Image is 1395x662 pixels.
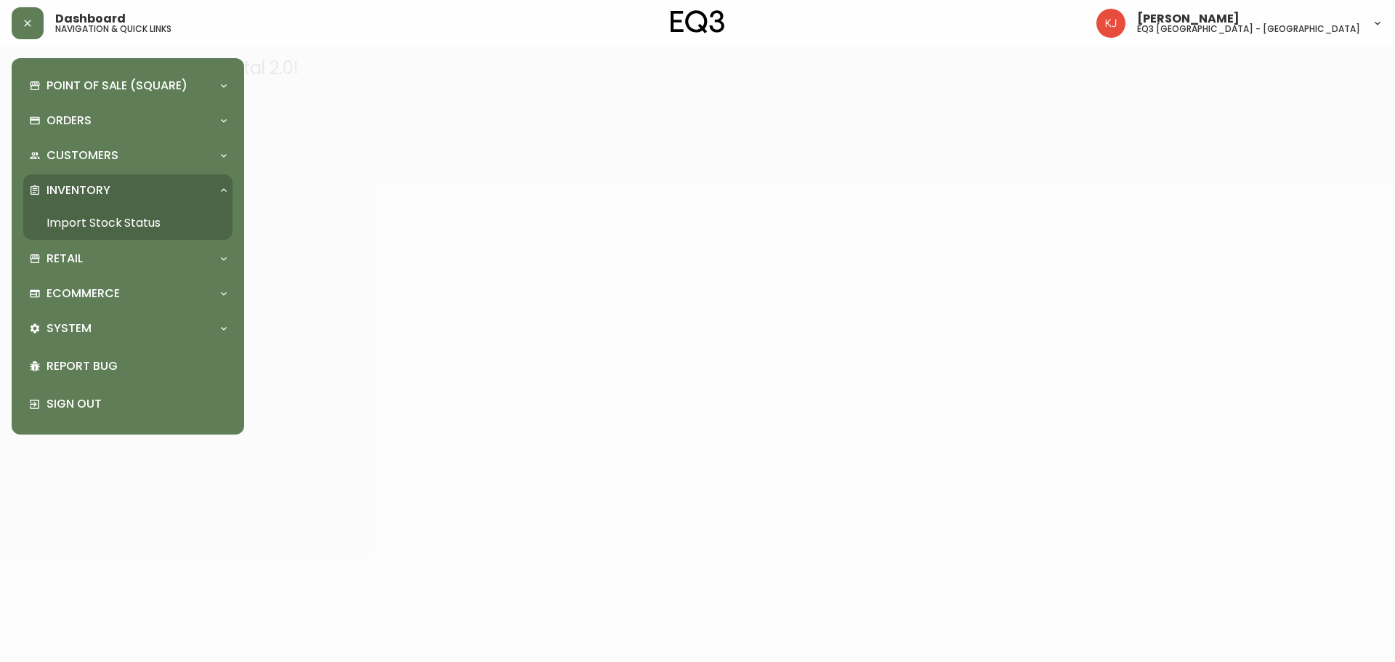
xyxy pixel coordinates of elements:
p: Retail [46,251,83,267]
p: Ecommerce [46,286,120,302]
span: Dashboard [55,13,126,25]
p: Report Bug [46,358,227,374]
div: Inventory [23,174,232,206]
div: Point of Sale (Square) [23,70,232,102]
div: Report Bug [23,347,232,385]
h5: navigation & quick links [55,25,171,33]
div: Orders [23,105,232,137]
p: Inventory [46,182,110,198]
p: System [46,320,92,336]
div: Customers [23,140,232,171]
img: 24a625d34e264d2520941288c4a55f8e [1096,9,1125,38]
p: Point of Sale (Square) [46,78,187,94]
span: [PERSON_NAME] [1137,13,1240,25]
a: Import Stock Status [23,206,232,240]
div: Sign Out [23,385,232,423]
h5: eq3 [GEOGRAPHIC_DATA] - [GEOGRAPHIC_DATA] [1137,25,1360,33]
p: Orders [46,113,92,129]
div: Ecommerce [23,278,232,310]
div: Retail [23,243,232,275]
img: logo [671,10,724,33]
div: System [23,312,232,344]
p: Sign Out [46,396,227,412]
p: Customers [46,148,118,164]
